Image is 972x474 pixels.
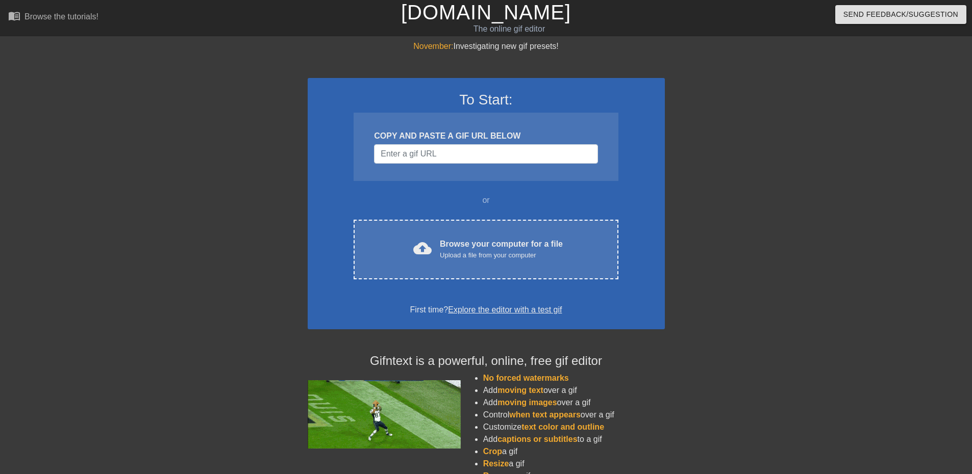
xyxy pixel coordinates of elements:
[413,239,432,257] span: cloud_upload
[497,435,577,443] span: captions or subtitles
[24,12,98,21] div: Browse the tutorials!
[334,194,638,206] div: or
[440,238,563,260] div: Browse your computer for a file
[321,304,652,316] div: First time?
[497,386,543,394] span: moving text
[448,305,562,314] a: Explore the editor with a test gif
[483,445,665,458] li: a gif
[308,354,665,368] h4: Gifntext is a powerful, online, free gif editor
[483,447,502,456] span: Crop
[374,130,597,142] div: COPY AND PASTE A GIF URL BELOW
[329,23,689,35] div: The online gif editor
[483,421,665,433] li: Customize
[483,397,665,409] li: Add over a gif
[509,410,581,419] span: when text appears
[483,374,569,382] span: No forced watermarks
[843,8,958,21] span: Send Feedback/Suggestion
[483,433,665,445] li: Add to a gif
[835,5,966,24] button: Send Feedback/Suggestion
[374,144,597,164] input: Username
[521,423,604,431] span: text color and outline
[8,10,98,25] a: Browse the tutorials!
[401,1,571,23] a: [DOMAIN_NAME]
[483,459,509,468] span: Resize
[308,380,461,449] img: football_small.gif
[8,10,20,22] span: menu_book
[483,384,665,397] li: Add over a gif
[483,458,665,470] li: a gif
[483,409,665,421] li: Control over a gif
[413,42,453,50] span: November:
[308,40,665,52] div: Investigating new gif presets!
[321,91,652,109] h3: To Start:
[440,250,563,260] div: Upload a file from your computer
[497,398,557,407] span: moving images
